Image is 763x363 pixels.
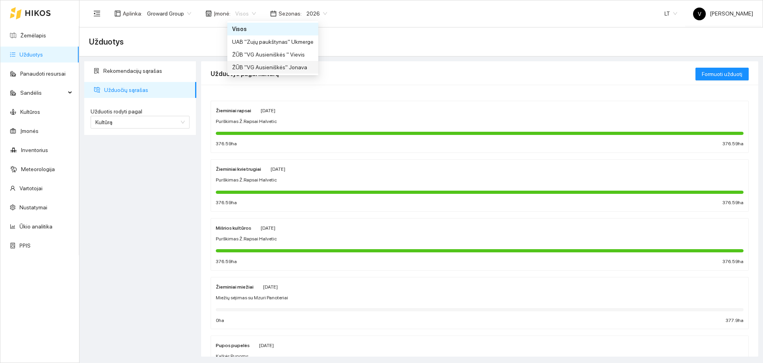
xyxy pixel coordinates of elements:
[261,225,275,231] span: [DATE]
[216,166,261,172] strong: Žieminiai kvietrugiai
[722,199,744,207] span: 376.59 ha
[95,119,112,125] span: Kultūrą
[19,223,52,230] a: Ūkio analitika
[695,68,749,80] button: Formuoti užduotį
[20,70,66,77] a: Panaudoti resursai
[227,23,318,35] div: Visos
[216,140,237,148] span: 376.59 ha
[19,185,43,191] a: Vartotojai
[279,9,302,18] span: Sezonas :
[271,166,285,172] span: [DATE]
[216,235,277,243] span: Purškimas Ž.Rapsai Halvetic
[89,6,105,21] button: menu-fold
[702,70,742,78] span: Formuoti užduotį
[216,225,251,231] strong: Mišrios kultūros
[693,10,753,17] span: [PERSON_NAME]
[722,258,744,265] span: 376.59 ha
[21,147,48,153] a: Inventorius
[20,85,66,101] span: Sandėlis
[20,109,40,115] a: Kultūros
[21,166,55,172] a: Meteorologija
[216,199,237,207] span: 376.59 ha
[216,317,224,324] span: 0 ha
[216,176,277,184] span: Purškimas Ž.Rapsai Halvetic
[232,37,314,46] div: UAB "Zujų paukštynas" Ukmerge
[216,343,250,348] strong: Pupos pupelės
[722,140,744,148] span: 376.59 ha
[227,35,318,48] div: UAB "Zujų paukštynas" Ukmerge
[19,51,43,58] a: Užduotys
[147,8,191,20] span: Groward Group
[211,218,749,271] a: Mišrios kultūros[DATE]Purškimas Ž.Rapsai Halvetic376.59ha376.59ha
[211,101,749,153] a: Žieminiai rapsai[DATE]Purškimas Ž.Rapsai Halvetic376.59ha376.59ha
[20,32,46,39] a: Žemėlapis
[726,317,744,324] span: 377.9 ha
[94,68,99,74] span: solution
[205,10,212,17] span: shop
[664,8,677,20] span: LT
[123,9,142,18] span: Aplinka :
[232,25,314,33] div: Visos
[235,8,256,20] span: Visos
[216,108,251,113] strong: Žieminiai rapsai
[306,8,327,20] span: 2026
[211,62,695,85] div: Užduotys pagal kultūrą
[216,353,248,360] span: Kalkės Pupoms
[214,9,230,18] span: Įmonė :
[232,50,314,59] div: ŽŪB "VG Ausieniškės " Vievis
[232,63,314,72] div: ŽŪB "VG Ausieniškės" Jonava
[103,63,190,79] span: Rekomendacijų sąrašas
[216,294,288,302] span: Miežių sėjimas su Mzuri Panoteriai
[698,8,701,20] span: V
[91,107,190,116] label: Užduotis rodyti pagal
[20,128,39,134] a: Įmonės
[216,118,277,125] span: Purškimas Ž.Rapsai Halvetic
[227,48,318,61] div: ŽŪB "VG Ausieniškės " Vievis
[93,10,101,17] span: menu-fold
[227,61,318,74] div: ŽŪB "VG Ausieniškės" Jonava
[216,258,237,265] span: 376.59 ha
[211,277,749,330] a: Žieminiai miežiai[DATE]Miežių sėjimas su Mzuri Panoteriai0ha377.9ha
[263,284,278,290] span: [DATE]
[259,343,274,348] span: [DATE]
[211,159,749,212] a: Žieminiai kvietrugiai[DATE]Purškimas Ž.Rapsai Halvetic376.59ha376.59ha
[89,35,124,48] span: Užduotys
[114,10,121,17] span: layout
[261,108,275,113] span: [DATE]
[216,284,254,290] strong: Žieminiai miežiai
[270,10,277,17] span: calendar
[104,82,190,98] span: Užduočių sąrašas
[19,204,47,211] a: Nustatymai
[19,242,31,249] a: PPIS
